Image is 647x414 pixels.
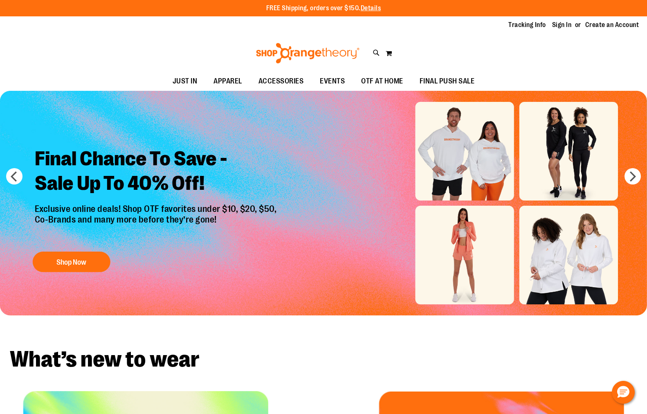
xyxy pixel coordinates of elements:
[612,381,635,404] button: Hello, have a question? Let’s chat.
[320,72,345,90] span: EVENTS
[10,348,637,371] h2: What’s new to wear
[205,72,250,91] a: APPAREL
[411,72,483,91] a: FINAL PUSH SALE
[508,20,546,29] a: Tracking Info
[213,72,242,90] span: APPAREL
[361,4,381,12] a: Details
[353,72,411,91] a: OTF AT HOME
[585,20,639,29] a: Create an Account
[173,72,198,90] span: JUST IN
[255,43,361,63] img: Shop Orangetheory
[250,72,312,91] a: ACCESSORIES
[29,204,285,244] p: Exclusive online deals! Shop OTF favorites under $10, $20, $50, Co-Brands and many more before th...
[420,72,475,90] span: FINAL PUSH SALE
[266,4,381,13] p: FREE Shipping, orders over $150.
[361,72,403,90] span: OTF AT HOME
[552,20,572,29] a: Sign In
[312,72,353,91] a: EVENTS
[33,252,110,272] button: Shop Now
[258,72,304,90] span: ACCESSORIES
[625,168,641,184] button: next
[29,140,285,204] h2: Final Chance To Save - Sale Up To 40% Off!
[6,168,22,184] button: prev
[164,72,206,91] a: JUST IN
